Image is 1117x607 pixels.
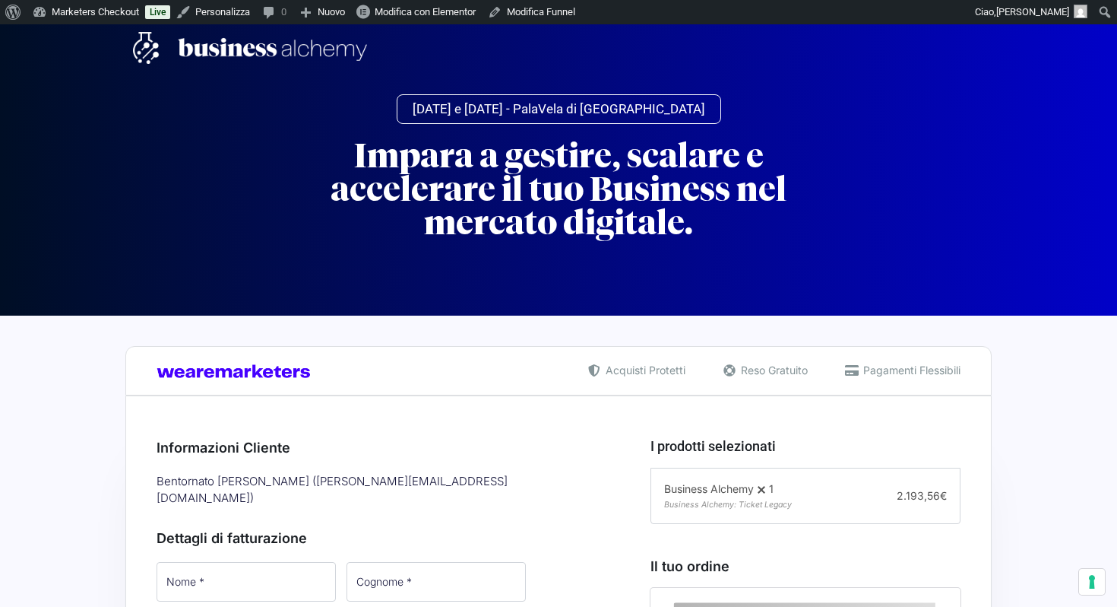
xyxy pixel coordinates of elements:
h2: Impara a gestire, scalare e accelerare il tuo Business nel mercato digitale. [285,139,832,240]
span: 1 [769,482,774,495]
a: [DATE] e [DATE] - PalaVela di [GEOGRAPHIC_DATA] [397,94,721,124]
span: 2.193,56 [897,489,947,502]
h3: I prodotti selezionati [650,436,960,456]
h3: Il tuo ordine [650,556,960,577]
span: [DATE] e [DATE] - PalaVela di [GEOGRAPHIC_DATA] [413,103,705,116]
a: Live [145,5,170,19]
iframe: Customerly Messenger Launcher [12,548,58,593]
h3: Informazioni Cliente [157,437,605,458]
span: Reso Gratuito [737,362,808,378]
button: Le tue preferenze relative al consenso per le tecnologie di tracciamento [1079,569,1105,595]
span: Business Alchemy: Ticket Legacy [664,500,792,510]
span: Business Alchemy [664,482,754,495]
span: Acquisti Protetti [602,362,685,378]
span: € [940,489,947,502]
div: Bentornato [PERSON_NAME] ( [PERSON_NAME][EMAIL_ADDRESS][DOMAIN_NAME] ) [151,469,610,511]
span: [PERSON_NAME] [996,6,1069,17]
input: Nome * [157,562,336,602]
input: Cognome * [346,562,526,602]
h3: Dettagli di fatturazione [157,528,605,548]
span: Modifica con Elementor [375,6,476,17]
span: Pagamenti Flessibili [859,362,960,378]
